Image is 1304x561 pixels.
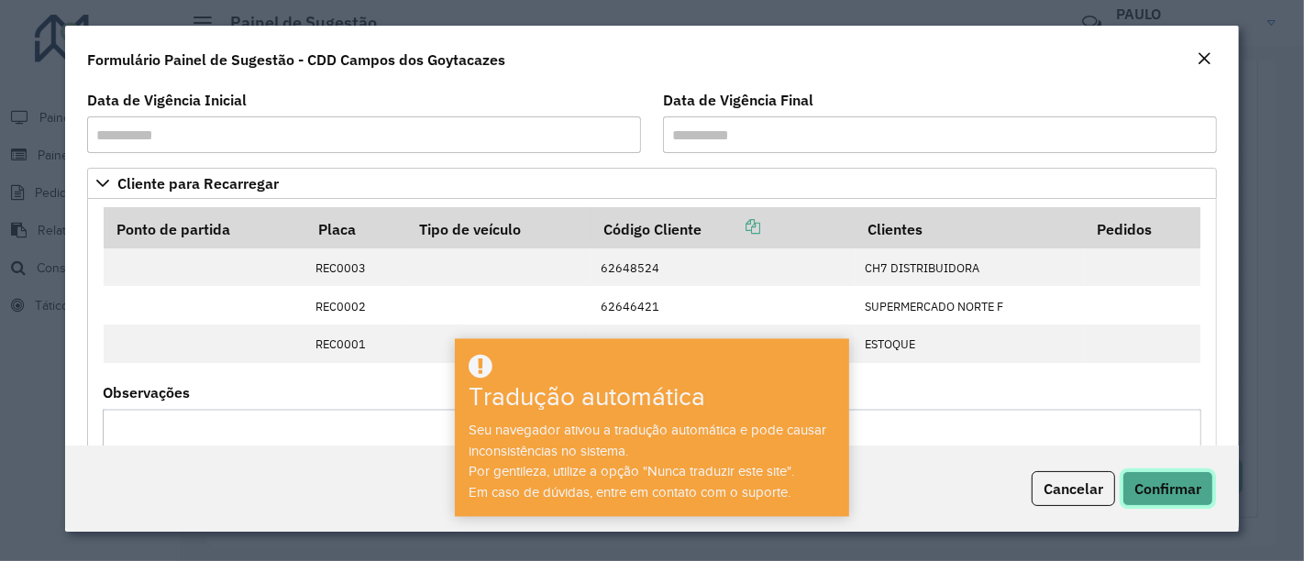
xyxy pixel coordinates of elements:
[601,260,659,276] font: 62648524
[318,220,356,238] font: Placa
[469,485,790,500] font: Em caso de dúvidas, entre em contato com o suporte.
[603,220,702,238] font: Código Cliente
[1122,471,1213,506] button: Confirmar
[1191,48,1217,71] button: Fechar
[315,336,366,352] font: REC0001
[315,299,366,314] font: REC0002
[1032,471,1115,506] button: Cancelar
[469,423,826,458] font: Seu navegador ativou a tradução automática e pode causar inconsistências no sistema.
[663,91,813,109] font: Data de Vigência Final
[865,260,979,276] font: CH7 DISTRIBUIDORA
[87,50,505,69] font: Formulário Painel de Sugestão - CDD Campos dos Goytacazes
[103,383,190,401] font: Observações
[469,464,794,478] font: Por gentileza, utilize a opção "Nunca traduzir este site".
[1044,479,1103,498] font: Cancelar
[865,299,1003,314] font: SUPERMERCADO NORTE F
[116,220,230,238] font: Ponto de partida
[419,220,521,238] font: Tipo de veículo
[601,299,659,314] font: 62646421
[87,91,247,109] font: Data de Vigência Inicial
[469,383,705,412] font: Tradução automática
[87,168,1217,199] a: Cliente para Recarregar
[867,220,923,238] font: Clientes
[1134,479,1201,498] font: Confirmar
[117,174,279,192] font: Cliente para Recarregar
[315,260,366,276] font: REC0003
[865,336,915,352] font: ESTOQUE
[1097,220,1152,238] font: Pedidos
[702,217,760,236] a: Copiar
[601,336,659,352] font: 62646650
[1197,51,1211,66] em: Fechar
